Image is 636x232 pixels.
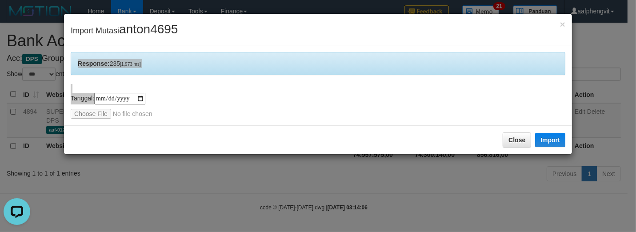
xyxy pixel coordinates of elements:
[503,132,531,148] button: Close
[120,62,141,67] span: [1,973 ms]
[535,133,565,147] button: Import
[78,60,110,67] b: Response:
[4,4,30,30] button: Open LiveChat chat widget
[119,22,178,36] span: anton4695
[71,26,178,35] span: Import Mutasi
[71,52,565,75] div: 235
[560,20,565,29] button: Close
[560,19,565,29] span: ×
[71,93,565,119] div: Tanggal:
